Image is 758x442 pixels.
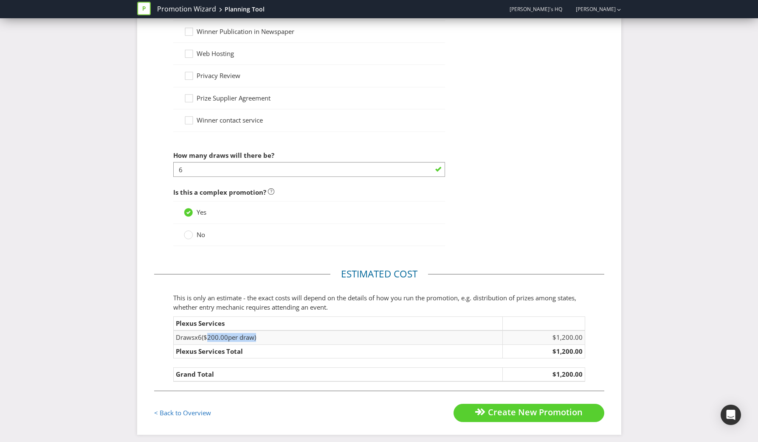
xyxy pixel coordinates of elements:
[173,316,502,330] td: Plexus Services
[154,408,211,417] a: < Back to Overview
[567,6,616,13] a: [PERSON_NAME]
[198,333,202,341] span: 6
[228,333,256,341] span: per draw)
[173,188,266,196] span: Is this a complex promotion?
[197,94,271,102] span: Prize Supplier Agreement
[330,267,428,281] legend: Estimated cost
[502,344,585,358] td: $1,200.00
[502,330,585,344] td: $1,200.00
[721,405,741,425] div: Open Intercom Messenger
[157,4,216,14] a: Promotion Wizard
[488,406,583,418] span: Create New Promotion
[176,333,192,341] span: Draw
[197,27,294,36] span: Winner Publication in Newspaper
[197,116,263,124] span: Winner contact service
[197,208,206,216] span: Yes
[510,6,562,13] span: [PERSON_NAME]'s HQ
[173,368,502,382] td: Grand Total
[502,368,585,382] td: $1,200.00
[197,49,234,58] span: Web Hosting
[173,151,274,159] span: How many draws will there be?
[173,344,502,358] td: Plexus Services Total
[197,71,240,80] span: Privacy Review
[194,333,198,341] span: x
[454,404,604,422] button: Create New Promotion
[202,333,203,341] span: (
[173,294,585,312] p: This is only an estimate - the exact costs will depend on the details of how you run the promotio...
[192,333,194,341] span: s
[225,5,265,14] div: Planning Tool
[197,230,205,239] span: No
[203,333,228,341] span: $200.00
